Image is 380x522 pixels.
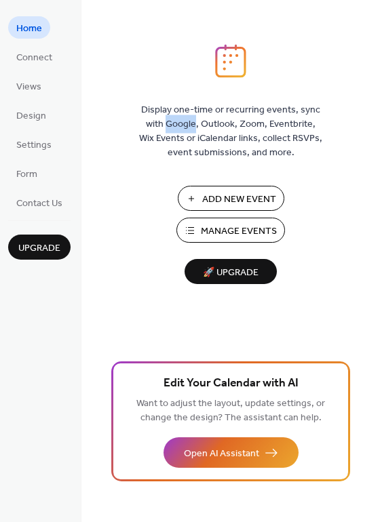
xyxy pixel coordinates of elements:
[8,191,71,214] a: Contact Us
[8,45,60,68] a: Connect
[136,395,325,427] span: Want to adjust the layout, update settings, or change the design? The assistant can help.
[8,75,50,97] a: Views
[16,51,52,65] span: Connect
[16,22,42,36] span: Home
[8,133,60,155] a: Settings
[178,186,284,211] button: Add New Event
[164,374,299,393] span: Edit Your Calendar with AI
[193,264,269,282] span: 🚀 Upgrade
[215,44,246,78] img: logo_icon.svg
[176,218,285,243] button: Manage Events
[8,104,54,126] a: Design
[16,80,41,94] span: Views
[8,162,45,184] a: Form
[8,16,50,39] a: Home
[201,224,277,239] span: Manage Events
[139,103,322,160] span: Display one-time or recurring events, sync with Google, Outlook, Zoom, Eventbrite, Wix Events or ...
[164,437,299,468] button: Open AI Assistant
[185,259,277,284] button: 🚀 Upgrade
[18,241,60,256] span: Upgrade
[202,193,276,207] span: Add New Event
[16,167,37,182] span: Form
[16,138,52,153] span: Settings
[184,447,259,461] span: Open AI Assistant
[16,197,62,211] span: Contact Us
[16,109,46,123] span: Design
[8,235,71,260] button: Upgrade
